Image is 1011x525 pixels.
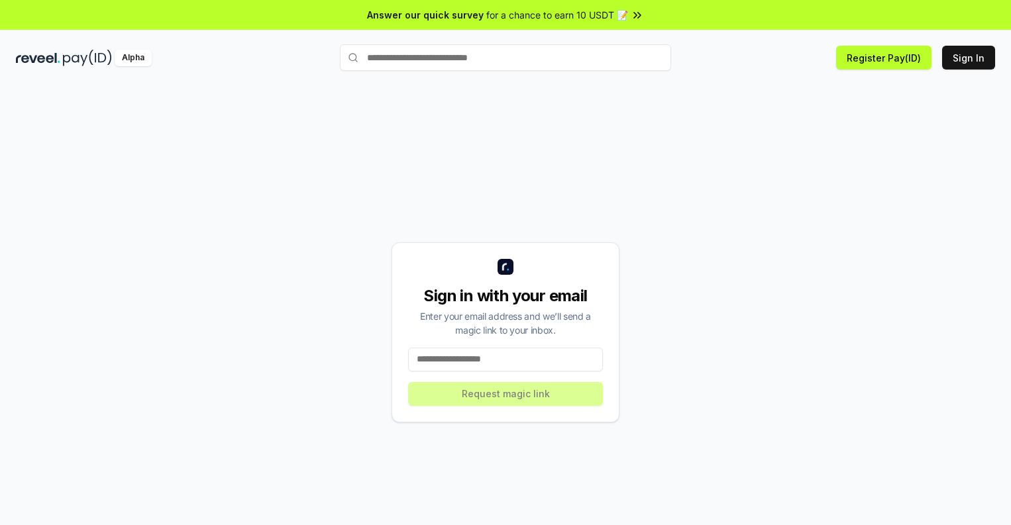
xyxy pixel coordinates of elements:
span: for a chance to earn 10 USDT 📝 [486,8,628,22]
img: pay_id [63,50,112,66]
button: Register Pay(ID) [836,46,931,70]
img: reveel_dark [16,50,60,66]
div: Enter your email address and we’ll send a magic link to your inbox. [408,309,603,337]
div: Sign in with your email [408,285,603,307]
img: logo_small [498,259,513,275]
span: Answer our quick survey [367,8,484,22]
div: Alpha [115,50,152,66]
button: Sign In [942,46,995,70]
